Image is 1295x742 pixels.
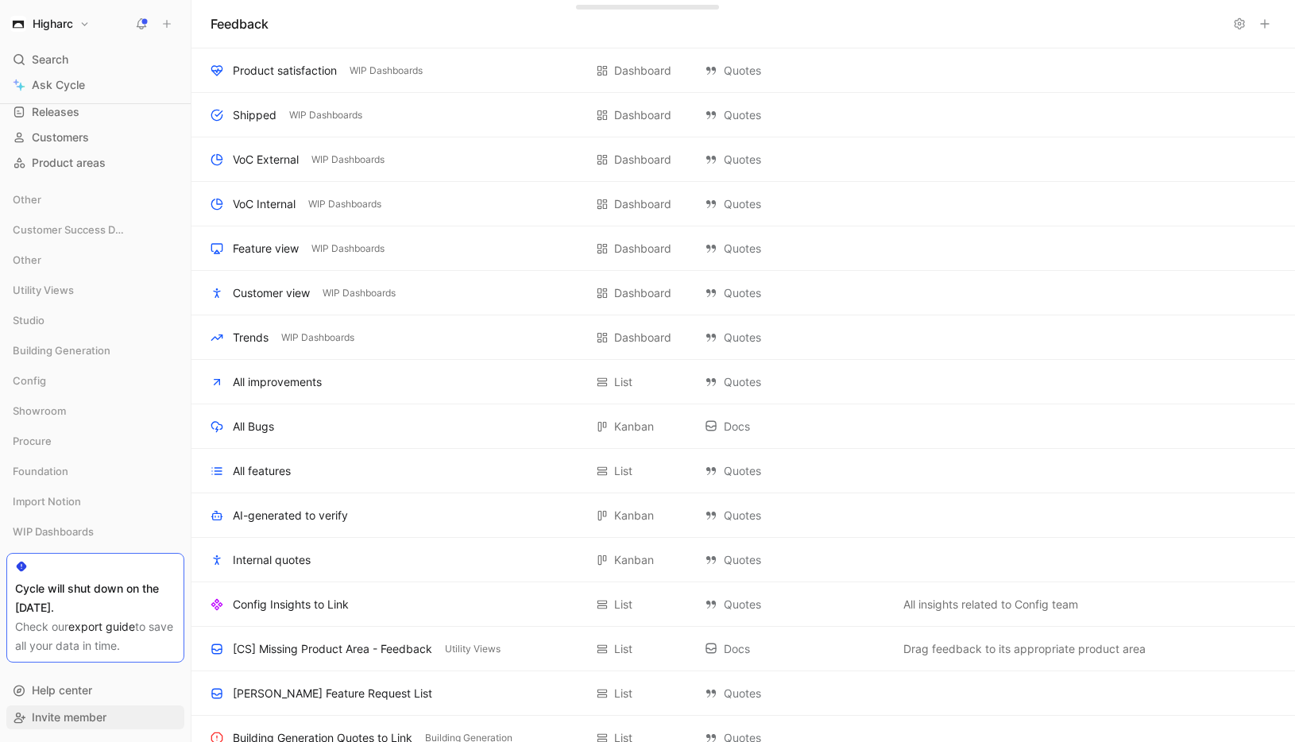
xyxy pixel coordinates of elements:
[233,106,276,125] div: Shipped
[68,620,135,633] a: export guide
[900,640,1149,659] button: Drag feedback to its appropriate product area
[13,252,41,268] span: Other
[614,106,671,125] div: Dashboard
[6,278,184,302] div: Utility Views
[32,75,85,95] span: Ask Cycle
[15,617,176,655] div: Check our to save all your data in time.
[6,369,184,397] div: Config
[350,63,423,79] span: WIP Dashboards
[6,48,184,71] div: Search
[614,239,671,258] div: Dashboard
[705,640,887,659] div: Docs
[278,330,358,345] button: WIP Dashboards
[614,328,671,347] div: Dashboard
[614,373,632,392] div: List
[13,433,52,449] span: Procure
[614,640,632,659] div: List
[13,312,44,328] span: Studio
[32,710,106,724] span: Invite member
[319,286,399,300] button: WIP Dashboards
[6,73,184,97] a: Ask Cycle
[705,239,887,258] div: Quotes
[233,239,299,258] div: Feature view
[6,308,184,332] div: Studio
[32,683,92,697] span: Help center
[614,551,654,570] div: Kanban
[211,14,269,33] h1: Feedback
[191,360,1295,404] div: All improvementsList QuotesView actions
[705,684,887,703] div: Quotes
[233,506,348,525] div: AI-generated to verify
[614,595,632,614] div: List
[705,551,887,570] div: Quotes
[191,404,1295,449] div: All BugsKanban DocsView actions
[233,284,310,303] div: Customer view
[6,429,184,453] div: Procure
[614,150,671,169] div: Dashboard
[191,627,1295,671] div: [CS] Missing Product Area - FeedbackUtility ViewsList DocsDrag feedback to its appropriate produc...
[311,241,385,257] span: WIP Dashboards
[15,579,176,617] div: Cycle will shut down on the [DATE].
[13,493,81,509] span: Import Notion
[705,462,887,481] div: Quotes
[13,282,74,298] span: Utility Views
[6,13,94,35] button: HigharcHigharc
[442,642,504,656] button: Utility Views
[6,489,184,513] div: Import Notion
[6,399,184,423] div: Showroom
[6,520,184,543] div: WIP Dashboards
[10,16,26,32] img: Higharc
[705,106,887,125] div: Quotes
[32,155,106,171] span: Product areas
[233,595,349,614] div: Config Insights to Link
[233,61,337,80] div: Product satisfaction
[33,17,73,31] h1: Higharc
[13,342,110,358] span: Building Generation
[6,126,184,149] a: Customers
[32,50,68,69] span: Search
[6,399,184,427] div: Showroom
[32,104,79,120] span: Releases
[6,678,184,702] div: Help center
[705,61,887,80] div: Quotes
[323,285,396,301] span: WIP Dashboards
[705,150,887,169] div: Quotes
[286,108,365,122] button: WIP Dashboards
[281,330,354,346] span: WIP Dashboards
[13,191,41,207] span: Other
[191,449,1295,493] div: All featuresList QuotesView actions
[6,100,184,124] a: Releases
[13,403,66,419] span: Showroom
[614,417,654,436] div: Kanban
[13,222,126,238] span: Customer Success Dashboards
[233,462,291,481] div: All features
[233,551,311,570] div: Internal quotes
[705,417,887,436] div: Docs
[614,462,632,481] div: List
[233,328,269,347] div: Trends
[311,152,385,168] span: WIP Dashboards
[6,187,184,211] div: Other
[705,595,887,614] div: Quotes
[305,197,385,211] button: WIP Dashboards
[705,506,887,525] div: Quotes
[191,493,1295,538] div: AI-generated to verifyKanban QuotesView actions
[6,278,184,307] div: Utility Views
[233,684,432,703] div: [PERSON_NAME] Feature Request List
[705,195,887,214] div: Quotes
[6,151,184,175] a: Product areas
[6,187,184,216] div: Other
[614,506,654,525] div: Kanban
[191,182,1295,226] div: VoC InternalWIP DashboardsDashboard QuotesView actions
[705,328,887,347] div: Quotes
[445,641,501,657] span: Utility Views
[705,284,887,303] div: Quotes
[6,218,184,242] div: Customer Success Dashboards
[191,226,1295,271] div: Feature viewWIP DashboardsDashboard QuotesView actions
[13,463,68,479] span: Foundation
[191,137,1295,182] div: VoC ExternalWIP DashboardsDashboard QuotesView actions
[6,429,184,458] div: Procure
[233,640,432,659] div: [CS] Missing Product Area - Feedback
[13,373,46,388] span: Config
[233,417,274,436] div: All Bugs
